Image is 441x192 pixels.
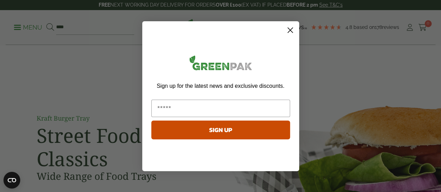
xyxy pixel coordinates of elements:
[151,121,290,139] button: SIGN UP
[3,172,20,189] button: Open CMP widget
[284,24,296,36] button: Close dialog
[151,53,290,76] img: greenpak_logo
[151,100,290,117] input: Email
[157,83,284,89] span: Sign up for the latest news and exclusive discounts.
